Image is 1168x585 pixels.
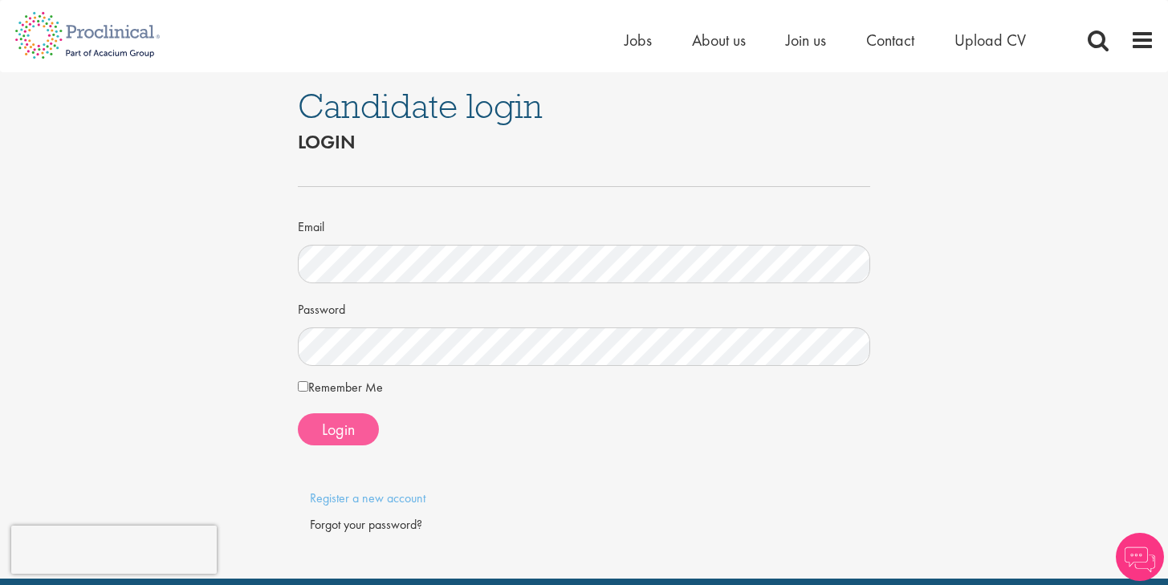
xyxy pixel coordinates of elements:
a: Join us [786,30,826,51]
input: Remember Me [298,381,308,392]
a: Contact [866,30,914,51]
img: Chatbot [1116,533,1164,581]
iframe: reCAPTCHA [11,526,217,574]
span: Login [322,419,355,440]
a: About us [692,30,746,51]
a: Jobs [625,30,652,51]
a: Register a new account [310,490,425,506]
button: Login [298,413,379,445]
label: Password [298,295,345,319]
label: Email [298,213,324,237]
div: Forgot your password? [310,516,858,534]
h2: Login [298,132,870,152]
label: Remember Me [298,378,383,397]
a: Upload CV [954,30,1026,51]
span: Candidate login [298,84,543,128]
